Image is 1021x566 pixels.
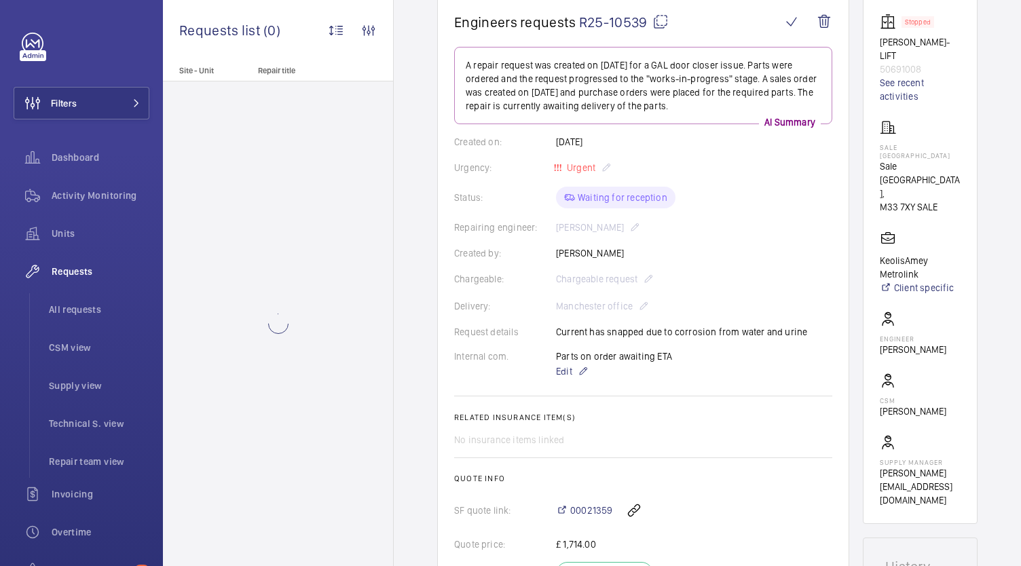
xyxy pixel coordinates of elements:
[49,417,149,430] span: Technical S. view
[880,35,961,62] p: [PERSON_NAME]-LIFT
[579,14,669,31] span: R25-10539
[880,466,961,507] p: [PERSON_NAME][EMAIL_ADDRESS][DOMAIN_NAME]
[880,458,961,466] p: Supply manager
[52,265,149,278] span: Requests
[880,404,946,418] p: [PERSON_NAME]
[49,303,149,316] span: All requests
[466,58,821,113] p: A repair request was created on [DATE] for a GAL door closer issue. Parts were ordered and the re...
[880,200,961,214] p: M33 7XY SALE
[179,22,263,39] span: Requests list
[556,364,572,378] span: Edit
[454,413,832,422] h2: Related insurance item(s)
[52,525,149,539] span: Overtime
[258,66,348,75] p: Repair title
[880,396,946,404] p: CSM
[163,66,253,75] p: Site - Unit
[880,335,946,343] p: Engineer
[880,281,961,295] a: Client specific
[905,20,931,24] p: Stopped
[49,455,149,468] span: Repair team view
[880,143,961,159] p: Sale [GEOGRAPHIC_DATA]
[880,343,946,356] p: [PERSON_NAME]
[49,341,149,354] span: CSM view
[880,14,902,30] img: elevator.svg
[52,227,149,240] span: Units
[14,87,149,119] button: Filters
[52,487,149,501] span: Invoicing
[880,76,961,103] a: See recent activities
[52,151,149,164] span: Dashboard
[49,379,149,392] span: Supply view
[759,115,821,129] p: AI Summary
[880,159,961,200] p: Sale [GEOGRAPHIC_DATA],
[570,504,612,517] span: 00021359
[880,254,961,281] p: KeolisAmey Metrolink
[556,504,612,517] a: 00021359
[52,189,149,202] span: Activity Monitoring
[454,474,832,483] h2: Quote info
[51,96,77,110] span: Filters
[880,62,961,76] p: 50691008
[454,14,576,31] span: Engineers requests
